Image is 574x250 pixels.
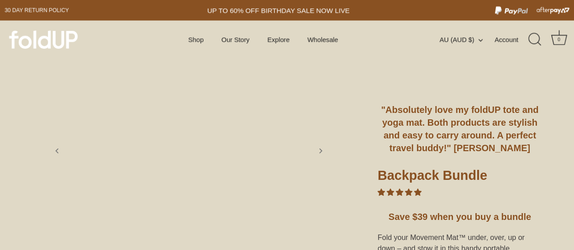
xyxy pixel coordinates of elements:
[554,35,563,44] div: 0
[378,167,542,187] h1: Backpack Bundle
[525,30,545,50] a: Search
[378,210,542,223] h5: Save $39 when you buy a bundle
[259,31,297,48] a: Explore
[5,5,69,16] a: 30 day Return policy
[214,31,258,48] a: Our Story
[440,36,493,44] button: AU (AUD $)
[166,31,361,48] div: Primary navigation
[180,31,211,48] a: Shop
[549,30,569,50] a: Cart
[378,103,542,154] h5: "Absolutely love my foldUP tote and yoga mat. Both products are stylish and easy to carry around....
[311,141,331,161] a: Next slide
[47,141,67,161] a: Previous slide
[378,189,421,196] span: 5.00 stars
[300,31,346,48] a: Wholesale
[495,34,527,45] a: Account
